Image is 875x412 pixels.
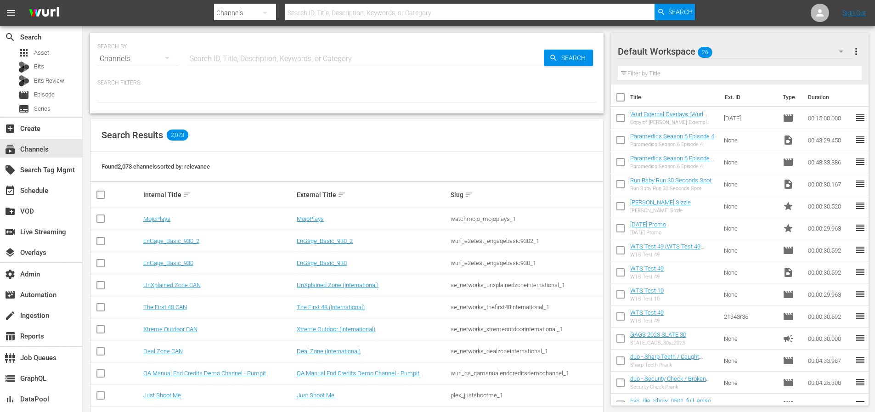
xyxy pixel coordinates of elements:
[5,164,16,175] span: Search Tag Mgmt
[783,223,794,234] span: Promo
[544,50,593,66] button: Search
[804,129,855,151] td: 00:43:29.450
[698,43,712,62] span: 26
[102,163,210,170] span: Found 2,073 channels sorted by: relevance
[297,370,419,377] a: QA Manual End Credits Demo Channel - Pumpit
[630,340,686,346] div: SLATE_GAGS_30s_2023
[6,7,17,18] span: menu
[855,377,866,388] span: reorder
[630,133,714,140] a: Paramedics Season 6 Episode 4
[297,237,353,244] a: EnGage_Basic_930_2
[143,237,199,244] a: EnGage_Basic_930_2
[5,310,16,321] span: Ingestion
[18,75,29,86] div: Bits Review
[783,377,794,388] span: Episode
[297,215,324,222] a: MojoPlays
[630,155,715,169] a: Paramedics Season 6 Episode 4 - Nine Now
[630,243,704,257] a: WTS Test 49 (WTS Test 49 (00:00:00))
[630,119,717,125] div: Copy of [PERSON_NAME] External Overlays
[297,326,375,333] a: Xtreme Outdoor (International)
[783,311,794,322] span: Episode
[783,157,794,168] span: Episode
[451,189,602,200] div: Slug
[855,288,866,299] span: reorder
[720,350,779,372] td: None
[630,208,691,214] div: [PERSON_NAME] Sizzle
[855,178,866,189] span: reorder
[630,375,710,389] a: duo - Security Check / Broken Statue
[783,113,794,124] span: Episode
[720,107,779,129] td: [DATE]
[720,305,779,327] td: 21343r35
[855,200,866,211] span: reorder
[655,4,695,20] button: Search
[777,85,802,110] th: Type
[804,350,855,372] td: 00:04:33.987
[18,90,29,101] span: Episode
[143,326,198,333] a: Xtreme Outdoor CAN
[855,399,866,410] span: reorder
[630,362,717,368] div: Sharp Teeth Prank
[630,353,703,367] a: duo - Sharp Teeth / Caught Cheating
[5,352,16,363] span: Job Queues
[97,79,596,87] p: Search Filters:
[630,274,664,280] div: WTS Test 49
[804,261,855,283] td: 00:00:30.592
[5,269,16,280] span: Admin
[558,50,593,66] span: Search
[34,62,44,71] span: Bits
[855,156,866,167] span: reorder
[102,130,163,141] span: Search Results
[465,191,473,199] span: sort
[630,287,664,294] a: WTS Test 10
[720,129,779,151] td: None
[783,179,794,190] span: Video
[630,252,717,258] div: WTS Test 49
[630,199,691,206] a: [PERSON_NAME] Sizzle
[630,230,666,236] div: [DATE] Promo
[630,384,717,390] div: Security Check Prank
[18,62,29,73] div: Bits
[451,348,602,355] div: ae_networks_dealzoneinternational_1
[18,47,29,58] span: Asset
[855,244,866,255] span: reorder
[143,370,266,377] a: QA Manual End Credits Demo Channel - Pumpit
[143,215,170,222] a: MojoPlays
[18,103,29,114] span: Series
[34,48,49,57] span: Asset
[5,289,16,300] span: Automation
[630,296,664,302] div: WTS Test 10
[630,331,686,338] a: GAGS 2023 SLATE 30
[802,85,858,110] th: Duration
[5,206,16,217] span: VOD
[451,370,602,377] div: wurl_qa_qamanualendcreditsdemochannel_1
[804,327,855,350] td: 00:00:30.000
[143,282,201,288] a: UnXplained Zone CAN
[783,245,794,256] span: Episode
[451,215,602,222] div: watchmojo_mojoplays_1
[855,266,866,277] span: reorder
[630,221,666,228] a: [DATE] Promo
[143,348,183,355] a: Deal Zone CAN
[783,135,794,146] span: Video
[630,85,719,110] th: Title
[143,392,181,399] a: Just Shoot Me
[783,399,794,410] span: Episode
[630,186,711,192] div: Run Baby Run 30 Seconds Spot
[338,191,346,199] span: sort
[720,239,779,261] td: None
[804,107,855,129] td: 00:15:00.000
[297,304,365,310] a: The First 48 (International)
[720,173,779,195] td: None
[297,348,361,355] a: Deal Zone (International)
[5,226,16,237] span: Live Streaming
[183,191,191,199] span: sort
[783,267,794,278] span: Video
[630,164,717,169] div: Paramedics Season 6 Episode 4
[720,195,779,217] td: None
[720,217,779,239] td: None
[297,392,334,399] a: Just Shoot Me
[5,373,16,384] span: GraphQL
[297,282,378,288] a: UnXplained Zone (International)
[451,260,602,266] div: wurl_e2etest_engagebasic930_1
